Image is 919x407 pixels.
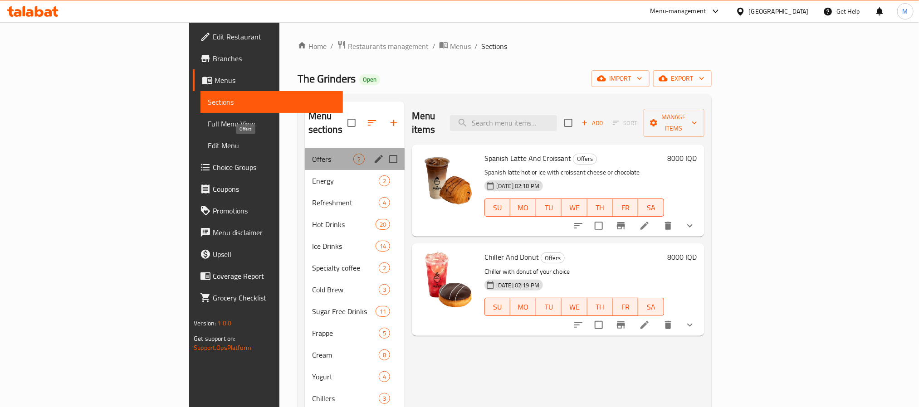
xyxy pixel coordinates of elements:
button: Branch-specific-item [610,314,632,336]
div: Frappe5 [305,322,405,344]
span: Version: [194,317,216,329]
button: WE [562,298,587,316]
a: Menus [439,40,471,52]
div: Cold Brew [312,284,379,295]
span: 1.0.0 [218,317,232,329]
a: Edit Menu [200,135,342,156]
a: Promotions [193,200,342,222]
span: [DATE] 02:18 PM [493,182,543,190]
span: Specialty coffee [312,262,379,273]
span: MO [514,201,532,214]
div: items [379,175,390,186]
span: Open [359,76,380,83]
button: Manage items [644,109,704,137]
button: Add section [383,112,405,134]
span: WE [565,300,583,314]
span: Promotions [213,205,335,216]
span: Yogurt [312,371,379,382]
div: Refreshment4 [305,192,405,213]
div: items [379,328,390,339]
span: Chiller And Donut [484,250,539,264]
span: TU [540,201,558,214]
div: Offers [541,252,565,263]
div: items [376,219,390,230]
span: Select section first [607,116,644,130]
div: Yogurt4 [305,366,405,388]
button: SU [484,199,510,217]
button: Branch-specific-item [610,215,632,237]
a: Coupons [193,178,342,200]
button: delete [657,314,679,336]
span: TH [591,201,609,214]
div: Specialty coffee2 [305,257,405,279]
svg: Show Choices [684,220,695,231]
div: Ice Drinks [312,241,376,252]
nav: breadcrumb [298,40,712,52]
a: Grocery Checklist [193,287,342,309]
span: Coupons [213,184,335,194]
span: Menu disclaimer [213,227,335,238]
div: items [376,241,390,252]
a: Coverage Report [193,265,342,287]
input: search [450,115,557,131]
span: 4 [379,373,390,381]
span: Full Menu View [208,118,335,129]
span: Manage items [651,111,697,134]
div: Open [359,74,380,85]
span: Energy [312,175,379,186]
span: TH [591,300,609,314]
div: [GEOGRAPHIC_DATA] [749,6,809,16]
div: Cold Brew3 [305,279,405,300]
div: Offers2edit [305,148,405,170]
div: Hot Drinks20 [305,213,405,235]
span: import [599,73,642,84]
span: Sugar Free Drinks [312,306,376,317]
div: items [379,197,390,208]
a: Branches [193,48,342,69]
span: Frappe [312,328,379,339]
img: Spanish Latte And Croissant [419,152,477,210]
h6: 8000 IQD [668,251,697,263]
span: Hot Drinks [312,219,376,230]
p: Spanish latte hot or ice with croissant cheese or chocolate [484,167,664,178]
a: Full Menu View [200,113,342,135]
a: Edit Restaurant [193,26,342,48]
a: Menus [193,69,342,91]
span: SU [489,201,507,214]
div: items [379,371,390,382]
span: 14 [376,242,390,251]
button: WE [562,199,587,217]
span: Add item [578,116,607,130]
div: Menu-management [650,6,706,17]
span: Menus [215,75,335,86]
span: Edit Restaurant [213,31,335,42]
button: Add [578,116,607,130]
button: SA [638,298,664,316]
button: sort-choices [567,314,589,336]
span: The Grinders [298,68,356,89]
span: WE [565,201,583,214]
span: Spanish Latte And Croissant [484,151,571,165]
span: MO [514,300,532,314]
span: Offers [312,154,353,165]
span: Chillers [312,393,379,404]
span: M [903,6,908,16]
span: Cream [312,349,379,360]
button: FR [613,199,638,217]
span: 2 [379,177,390,185]
div: items [376,306,390,317]
span: Select section [559,113,578,132]
span: Grocery Checklist [213,292,335,303]
button: SA [638,199,664,217]
h6: 8000 IQD [668,152,697,165]
span: SA [642,201,660,214]
span: Sections [208,97,335,107]
a: Choice Groups [193,156,342,178]
span: Sort sections [361,112,383,134]
span: Select to update [589,315,608,334]
span: Menus [450,41,471,52]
